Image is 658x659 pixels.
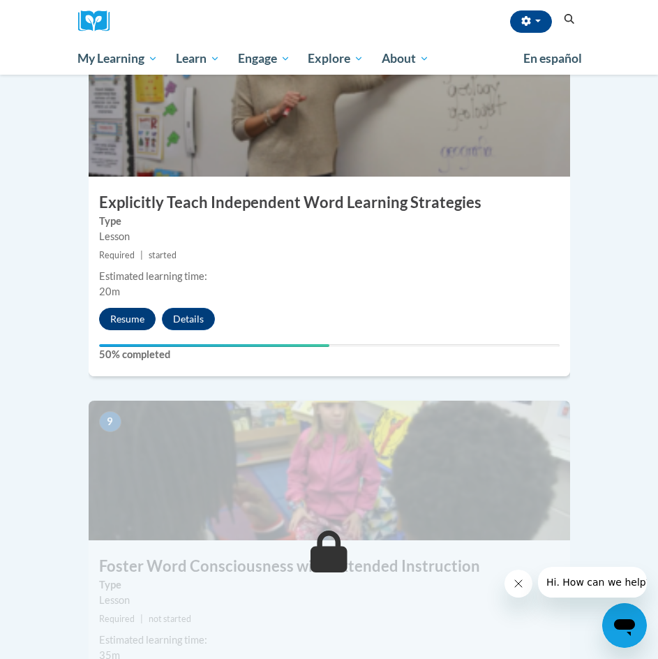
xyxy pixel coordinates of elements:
[559,11,580,28] button: Search
[504,570,532,598] iframe: Close message
[140,614,143,624] span: |
[8,10,113,21] span: Hi. How can we help?
[89,37,570,177] img: Course Image
[78,10,120,32] img: Logo brand
[602,603,647,648] iframe: Button to launch messaging window
[176,50,220,67] span: Learn
[229,43,299,75] a: Engage
[99,229,560,244] div: Lesson
[140,250,143,260] span: |
[89,401,570,540] img: Course Image
[99,632,560,648] div: Estimated learning time:
[299,43,373,75] a: Explore
[167,43,229,75] a: Learn
[78,10,120,32] a: Cox Campus
[523,51,582,66] span: En español
[149,250,177,260] span: started
[514,44,591,73] a: En español
[99,411,121,432] span: 9
[89,192,570,214] h3: Explicitly Teach Independent Word Learning Strategies
[99,344,329,347] div: Your progress
[162,308,215,330] button: Details
[308,50,364,67] span: Explore
[99,214,560,229] label: Type
[89,556,570,577] h3: Foster Word Consciousness with Extended Instruction
[99,269,560,284] div: Estimated learning time:
[238,50,290,67] span: Engage
[99,308,156,330] button: Resume
[68,43,591,75] div: Main menu
[538,567,647,598] iframe: Message from company
[99,593,560,608] div: Lesson
[69,43,167,75] a: My Learning
[99,614,135,624] span: Required
[99,286,120,297] span: 20m
[77,50,158,67] span: My Learning
[382,50,429,67] span: About
[510,10,552,33] button: Account Settings
[99,347,560,362] label: 50% completed
[99,250,135,260] span: Required
[373,43,438,75] a: About
[99,577,560,593] label: Type
[149,614,191,624] span: not started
